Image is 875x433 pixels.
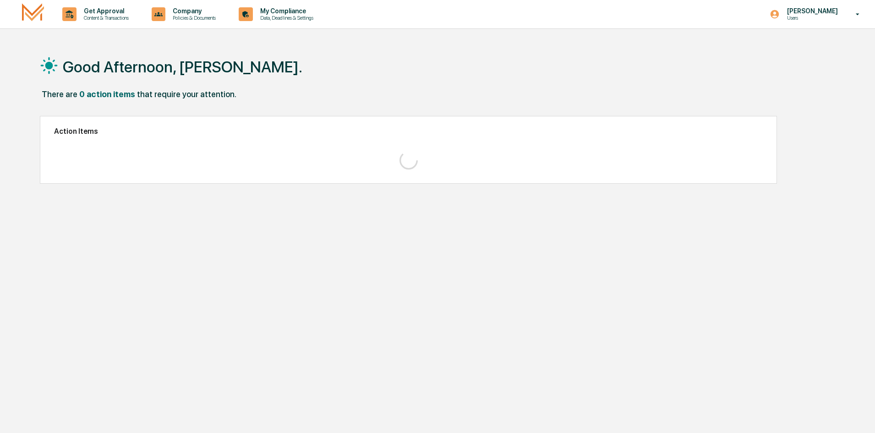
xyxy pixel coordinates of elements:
[22,3,44,25] img: logo
[165,7,220,15] p: Company
[54,127,763,136] h2: Action Items
[253,7,318,15] p: My Compliance
[780,15,842,21] p: Users
[253,15,318,21] p: Data, Deadlines & Settings
[79,89,135,99] div: 0 action items
[77,7,133,15] p: Get Approval
[77,15,133,21] p: Content & Transactions
[780,7,842,15] p: [PERSON_NAME]
[165,15,220,21] p: Policies & Documents
[42,89,77,99] div: There are
[63,58,302,76] h1: Good Afternoon, [PERSON_NAME].
[137,89,236,99] div: that require your attention.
